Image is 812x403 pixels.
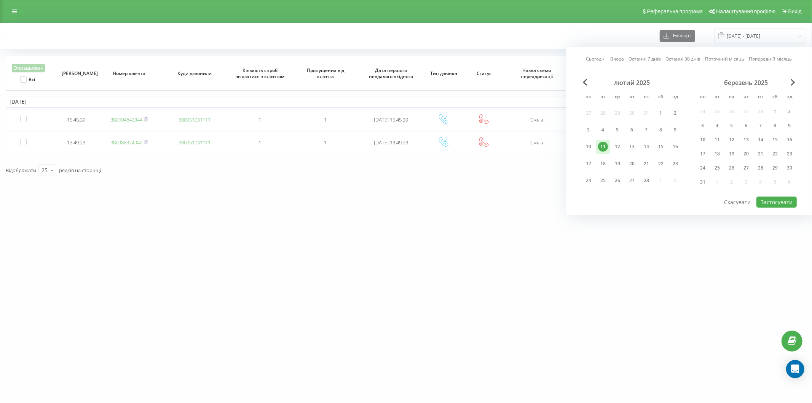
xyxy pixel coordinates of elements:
div: 16 [670,142,680,152]
div: 20 [627,159,637,169]
span: 1 [324,139,327,146]
div: пн 17 бер 2025 р. [696,148,710,160]
div: 22 [770,149,780,159]
div: 21 [641,159,651,169]
abbr: середа [612,92,623,103]
div: сб 22 лют 2025 р. [654,157,668,171]
a: 380951031111 [179,116,211,123]
div: Open Intercom Messenger [786,360,804,378]
button: Експорт [660,30,695,42]
div: чт 6 лют 2025 р. [625,123,639,137]
div: 23 [785,149,794,159]
div: 27 [741,163,751,173]
abbr: понеділок [583,92,594,103]
td: Сміла [504,132,570,154]
div: чт 20 бер 2025 р. [739,148,753,160]
div: вт 11 бер 2025 р. [710,134,724,146]
div: вт 4 лют 2025 р. [596,123,610,137]
div: 17 [584,159,593,169]
div: 13 [741,135,751,145]
a: 380951031111 [179,139,211,146]
a: 380504642344 [110,116,142,123]
div: 25 [712,163,722,173]
a: Сьогодні [586,55,606,62]
div: 18 [598,159,608,169]
div: 3 [584,125,593,135]
div: чт 20 лют 2025 р. [625,157,639,171]
span: Назва схеми переадресації [511,67,563,79]
div: 10 [584,142,593,152]
div: 24 [698,163,708,173]
div: нд 9 бер 2025 р. [782,120,797,131]
div: 28 [756,163,766,173]
button: Застосувати [756,197,797,208]
div: 30 [785,163,794,173]
div: 14 [756,135,766,145]
span: Відображати [6,167,36,174]
div: 21 [756,149,766,159]
div: 5 [613,125,622,135]
abbr: п’ятниця [641,92,652,103]
abbr: понеділок [697,92,708,103]
div: 17 [698,149,708,159]
div: ср 5 лют 2025 р. [610,123,625,137]
span: Вихід [788,8,802,14]
div: 12 [727,135,737,145]
div: 7 [641,125,651,135]
span: Статус [469,70,499,77]
div: 2 [785,107,794,117]
div: 1 [656,108,666,118]
div: пн 24 лют 2025 р. [581,174,596,188]
div: 7 [756,121,766,131]
div: нд 2 лют 2025 р. [668,106,683,120]
abbr: п’ятниця [755,92,766,103]
div: 23 [670,159,680,169]
div: нд 16 бер 2025 р. [782,134,797,146]
div: 19 [727,149,737,159]
td: 13:49:23 [56,132,96,154]
div: вт 18 бер 2025 р. [710,148,724,160]
div: пт 7 бер 2025 р. [753,120,768,131]
span: Реферальна програма [647,8,703,14]
div: чт 13 лют 2025 р. [625,140,639,154]
abbr: субота [769,92,781,103]
span: [PERSON_NAME] [62,70,91,77]
abbr: неділя [670,92,681,103]
div: нд 23 бер 2025 р. [782,148,797,160]
div: 3 [698,121,708,131]
div: 16 [785,135,794,145]
div: сб 15 лют 2025 р. [654,140,668,154]
div: 13 [627,142,637,152]
span: Експорт [669,33,691,39]
label: Всі [20,76,35,83]
div: вт 4 бер 2025 р. [710,120,724,131]
span: Previous Month [583,79,587,86]
div: лютий 2025 [581,79,683,86]
div: пн 24 бер 2025 р. [696,162,710,174]
div: 4 [712,121,722,131]
div: 31 [698,177,708,187]
div: 12 [613,142,622,152]
a: Поточний місяць [705,55,745,62]
div: 18 [712,149,722,159]
a: Вчора [611,55,624,62]
div: нд 23 лют 2025 р. [668,157,683,171]
div: 27 [627,176,637,186]
div: сб 15 бер 2025 р. [768,134,782,146]
div: пт 21 бер 2025 р. [753,148,768,160]
div: пн 3 лют 2025 р. [581,123,596,137]
div: вт 18 лют 2025 р. [596,157,610,171]
a: Останні 30 днів [666,55,701,62]
span: Next Month [791,79,795,86]
div: вт 25 лют 2025 р. [596,174,610,188]
abbr: вівторок [711,92,723,103]
div: ср 12 бер 2025 р. [724,134,739,146]
div: вт 25 бер 2025 р. [710,162,724,174]
div: ср 26 лют 2025 р. [610,174,625,188]
abbr: неділя [784,92,795,103]
div: 15 [656,142,666,152]
div: пн 3 бер 2025 р. [696,120,710,131]
div: ср 19 лют 2025 р. [610,157,625,171]
div: пт 14 лют 2025 р. [639,140,654,154]
div: березень 2025 [696,79,797,86]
